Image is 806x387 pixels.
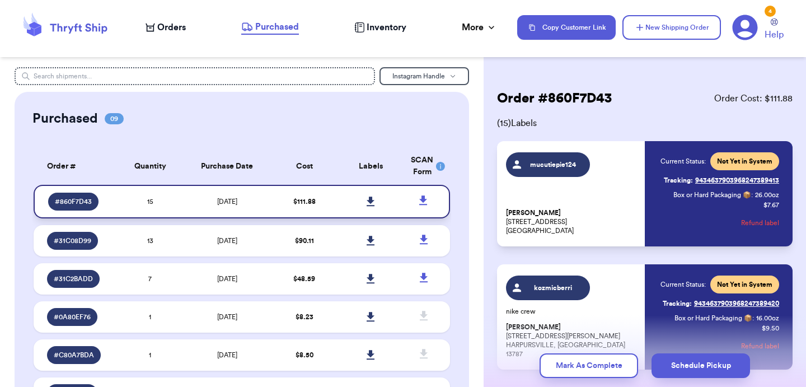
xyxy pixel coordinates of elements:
[663,299,692,308] span: Tracking:
[293,198,316,205] span: $ 111.88
[217,276,237,282] span: [DATE]
[540,353,638,378] button: Mark As Complete
[717,157,772,166] span: Not Yet in System
[506,323,561,332] span: [PERSON_NAME]
[527,160,580,169] span: mucutiepie124
[117,148,184,185] th: Quantity
[765,28,784,41] span: Help
[217,352,237,358] span: [DATE]
[752,314,754,323] span: :
[105,113,124,124] span: 09
[271,148,338,185] th: Cost
[354,21,406,34] a: Inventory
[517,15,616,40] button: Copy Customer Link
[34,148,117,185] th: Order #
[54,236,91,245] span: # 31C08D99
[147,198,153,205] span: 15
[527,283,580,292] span: kozmicberri
[765,18,784,41] a: Help
[217,314,237,320] span: [DATE]
[462,21,497,34] div: More
[660,280,706,289] span: Current Status:
[664,171,779,189] a: Tracking:9434637903968247389413
[296,314,313,320] span: $ 8.23
[379,67,469,85] button: Instagram Handle
[756,314,779,323] span: 16.00 oz
[751,190,753,199] span: :
[15,67,375,85] input: Search shipments...
[295,237,314,244] span: $ 90.11
[217,198,237,205] span: [DATE]
[652,353,750,378] button: Schedule Pickup
[147,237,153,244] span: 13
[338,148,404,185] th: Labels
[762,324,779,333] p: $9.50
[717,280,772,289] span: Not Yet in System
[293,276,315,282] span: $ 48.59
[32,110,98,128] h2: Purchased
[741,334,779,358] button: Refund label
[765,6,776,17] div: 4
[392,73,445,80] span: Instagram Handle
[157,21,186,34] span: Orders
[217,237,237,244] span: [DATE]
[622,15,721,40] button: New Shipping Order
[506,208,638,235] p: [STREET_ADDRESS] [GEOGRAPHIC_DATA]
[674,315,752,321] span: Box or Hard Packaging 📦
[755,190,779,199] span: 26.00 oz
[54,351,94,360] span: # C80A7BDA
[663,295,779,313] a: Tracking:9434637903968247389420
[497,116,793,130] span: ( 15 ) Labels
[149,314,151,320] span: 1
[54,274,93,283] span: # 31C2BADD
[241,20,299,35] a: Purchased
[184,148,271,185] th: Purchase Date
[149,352,151,358] span: 1
[148,276,152,282] span: 7
[255,20,299,34] span: Purchased
[732,15,758,40] a: 4
[506,307,638,316] p: nike crew
[497,90,612,108] h2: Order # 860F7D43
[714,92,793,105] span: Order Cost: $ 111.88
[660,157,706,166] span: Current Status:
[673,192,751,198] span: Box or Hard Packaging 📦
[411,155,437,178] div: SCAN Form
[664,176,693,185] span: Tracking:
[54,313,91,321] span: # 0A80EF76
[146,21,186,34] a: Orders
[55,197,92,206] span: # 860F7D43
[506,323,638,358] p: [STREET_ADDRESS][PERSON_NAME] HARPURSVILLE, [GEOGRAPHIC_DATA] 13787
[367,21,406,34] span: Inventory
[506,209,561,217] span: [PERSON_NAME]
[763,201,779,209] p: $7.67
[296,352,313,358] span: $ 8.50
[741,211,779,235] button: Refund label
